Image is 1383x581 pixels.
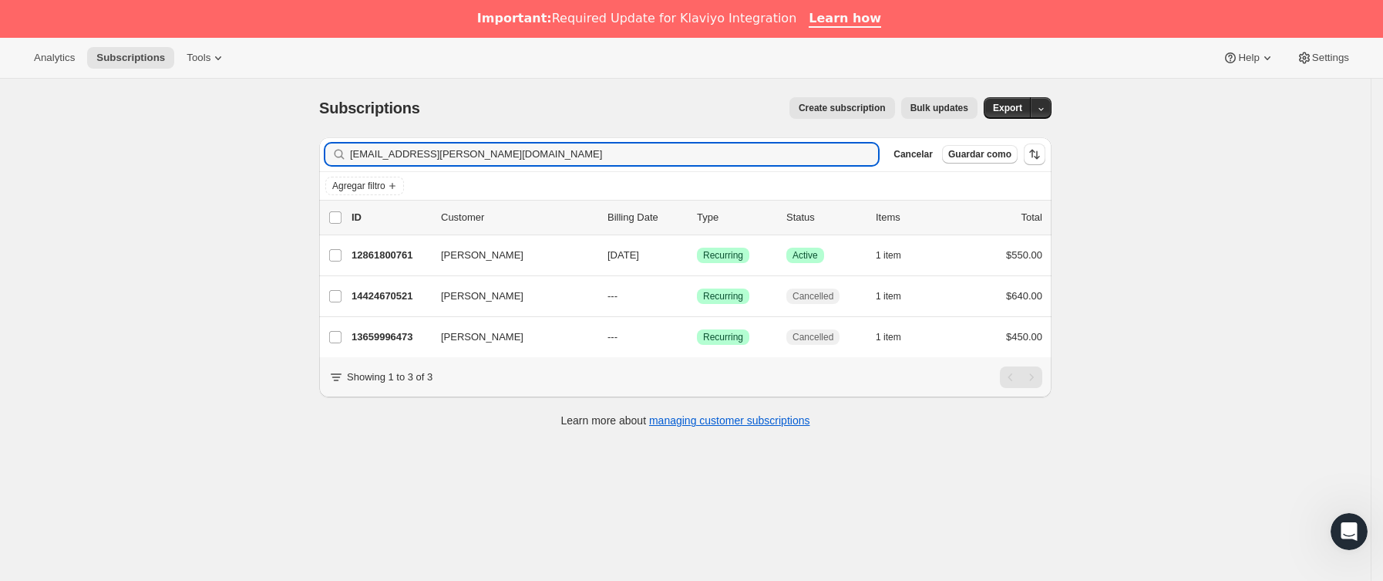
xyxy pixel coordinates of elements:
[792,249,818,262] span: Active
[87,47,174,69] button: Subscriptions
[1213,47,1284,69] button: Help
[792,290,833,302] span: Cancelled
[352,285,1042,307] div: 14424670521[PERSON_NAME]---LogradoRecurringCancelled1 item$640.00
[477,11,796,26] div: Required Update for Klaviyo Integration
[561,413,810,428] p: Learn more about
[993,102,1022,114] span: Export
[432,284,586,309] button: [PERSON_NAME]
[352,289,429,304] p: 14424670521
[607,210,685,225] p: Billing Date
[649,414,810,427] a: managing customer subscriptions
[876,331,901,343] span: 1 item
[876,249,901,262] span: 1 item
[1238,52,1259,64] span: Help
[177,47,235,69] button: Tools
[432,243,586,268] button: [PERSON_NAME]
[325,177,404,195] button: Agregar filtro
[319,100,420,117] span: Subscriptions
[441,248,523,263] span: [PERSON_NAME]
[703,331,743,343] span: Recurring
[1331,513,1368,550] iframe: Intercom live chat
[876,326,918,348] button: 1 item
[607,249,639,261] span: [DATE]
[697,210,774,225] div: Type
[984,97,1031,119] button: Export
[441,289,523,304] span: [PERSON_NAME]
[352,210,429,225] p: ID
[347,370,432,385] p: Showing 1 to 3 of 3
[352,248,429,263] p: 12861800761
[942,145,1018,164] button: Guardar como
[792,331,833,343] span: Cancelled
[1021,210,1042,225] p: Total
[1006,290,1042,302] span: $640.00
[948,148,1011,160] span: Guardar como
[34,52,75,64] span: Analytics
[893,148,933,160] span: Cancelar
[607,331,617,343] span: ---
[441,210,595,225] p: Customer
[809,11,881,28] a: Learn how
[441,329,523,345] span: [PERSON_NAME]
[352,329,429,345] p: 13659996473
[350,144,878,165] input: Filter subscribers
[1024,144,1045,165] button: Ordenar los resultados
[1000,367,1042,388] nav: Paginación
[703,249,743,262] span: Recurring
[352,245,1042,266] div: 12861800761[PERSON_NAME][DATE]LogradoRecurringLogradoActive1 item$550.00
[607,290,617,302] span: ---
[1006,331,1042,343] span: $450.00
[910,102,968,114] span: Bulk updates
[876,245,918,266] button: 1 item
[477,11,552,25] b: Important:
[96,52,165,64] span: Subscriptions
[432,325,586,350] button: [PERSON_NAME]
[876,285,918,307] button: 1 item
[1006,249,1042,261] span: $550.00
[786,210,863,225] p: Status
[25,47,84,69] button: Analytics
[789,97,895,119] button: Create subscription
[1287,47,1358,69] button: Settings
[332,180,385,192] span: Agregar filtro
[1312,52,1349,64] span: Settings
[887,145,939,164] button: Cancelar
[352,326,1042,348] div: 13659996473[PERSON_NAME]---LogradoRecurringCancelled1 item$450.00
[799,102,886,114] span: Create subscription
[876,290,901,302] span: 1 item
[901,97,978,119] button: Bulk updates
[703,290,743,302] span: Recurring
[876,210,953,225] div: Items
[187,52,210,64] span: Tools
[352,210,1042,225] div: IDCustomerBilling DateTypeStatusItemsTotal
